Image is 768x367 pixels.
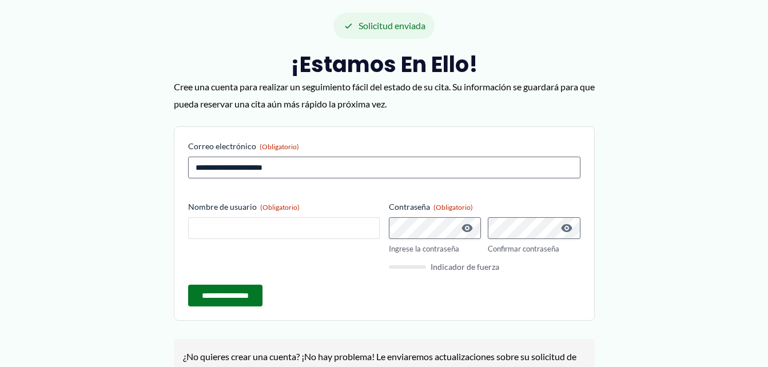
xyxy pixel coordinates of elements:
[359,17,425,34] font: Solicitud enviada
[488,244,580,254] label: Confirmar contraseña
[260,142,299,151] span: (Obligatorio)
[188,141,256,152] font: Correo electrónico
[560,221,574,235] button: Mostrar contraseña
[260,203,300,212] span: (Obligatorio)
[174,78,595,112] p: Cree una cuenta para realizar un seguimiento fácil del estado de su cita. Su información se guard...
[389,201,430,213] font: Contraseña
[389,244,482,254] label: Ingrese la contraseña
[433,203,473,212] span: (Obligatorio)
[174,50,595,78] h2: ¡Estamos en ello!
[460,221,474,235] button: Mostrar contraseña
[188,201,257,213] font: Nombre de usuario
[389,263,580,271] div: Indicador de fuerza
